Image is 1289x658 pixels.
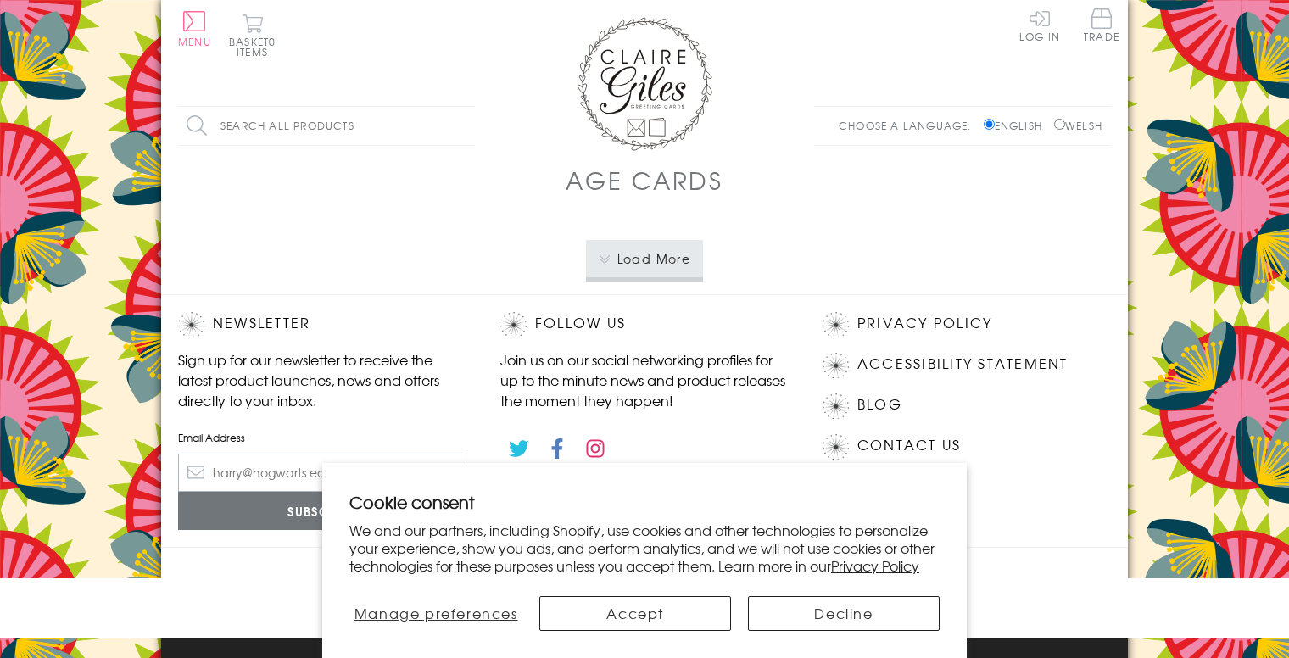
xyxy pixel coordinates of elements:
[178,312,466,337] h2: Newsletter
[237,34,276,59] span: 0 items
[458,107,475,145] input: Search
[178,349,466,410] p: Sign up for our newsletter to receive the latest product launches, news and offers directly to yo...
[1019,8,1060,42] a: Log In
[539,596,731,631] button: Accept
[857,353,1069,376] a: Accessibility Statement
[178,107,475,145] input: Search all products
[178,11,211,47] button: Menu
[857,393,902,416] a: Blog
[984,119,995,130] input: English
[748,596,940,631] button: Decline
[984,118,1051,133] label: English
[349,596,522,631] button: Manage preferences
[178,454,466,492] input: harry@hogwarts.edu
[831,555,919,576] a: Privacy Policy
[577,17,712,151] img: Claire Giles Greetings Cards
[839,118,980,133] p: Choose a language:
[178,34,211,49] span: Menu
[349,521,940,574] p: We and our partners, including Shopify, use cookies and other technologies to personalize your ex...
[178,430,466,445] label: Email Address
[178,492,466,530] input: Subscribe
[500,349,789,410] p: Join us on our social networking profiles for up to the minute news and product releases the mome...
[1054,118,1102,133] label: Welsh
[586,240,704,277] button: Load More
[1054,119,1065,130] input: Welsh
[1084,8,1119,42] span: Trade
[500,312,789,337] h2: Follow Us
[857,434,961,457] a: Contact Us
[857,312,992,335] a: Privacy Policy
[229,14,276,57] button: Basket0 items
[566,163,723,198] h1: Age Cards
[349,490,940,514] h2: Cookie consent
[1084,8,1119,45] a: Trade
[354,603,518,623] span: Manage preferences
